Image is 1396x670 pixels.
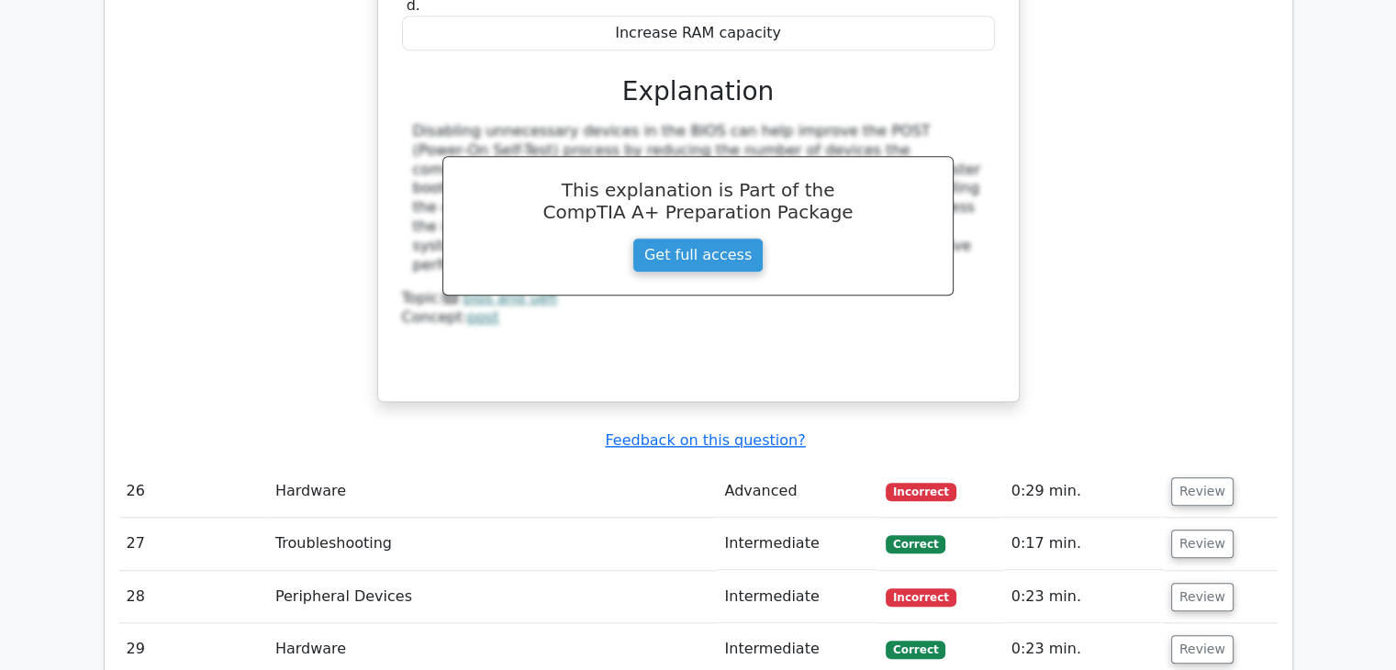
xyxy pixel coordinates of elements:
[413,122,984,274] div: Disabling unnecessary devices in the BIOS can help improve the POST (Power-On Self-Test) process ...
[717,465,878,518] td: Advanced
[268,518,718,570] td: Troubleshooting
[1171,635,1234,664] button: Review
[886,588,956,607] span: Incorrect
[1171,530,1234,558] button: Review
[413,76,984,107] h3: Explanation
[1171,477,1234,506] button: Review
[605,431,805,449] a: Feedback on this question?
[717,571,878,623] td: Intermediate
[463,289,557,307] a: bios and uefi
[886,535,945,553] span: Correct
[467,308,499,326] a: post
[268,465,718,518] td: Hardware
[119,571,268,623] td: 28
[886,483,956,501] span: Incorrect
[717,518,878,570] td: Intermediate
[119,518,268,570] td: 27
[1004,571,1164,623] td: 0:23 min.
[1004,518,1164,570] td: 0:17 min.
[632,238,764,273] a: Get full access
[402,289,995,308] div: Topic:
[119,465,268,518] td: 26
[402,16,995,51] div: Increase RAM capacity
[402,308,995,328] div: Concept:
[886,641,945,659] span: Correct
[1171,583,1234,611] button: Review
[1004,465,1164,518] td: 0:29 min.
[268,571,718,623] td: Peripheral Devices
